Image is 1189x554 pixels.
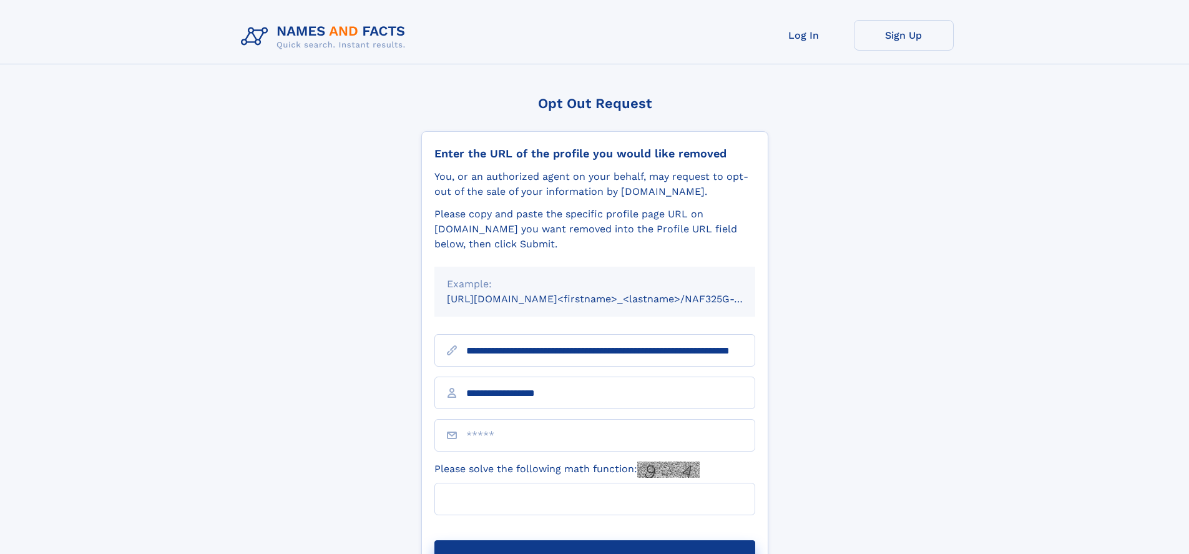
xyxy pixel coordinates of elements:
[854,20,954,51] a: Sign Up
[421,96,768,111] div: Opt Out Request
[434,207,755,252] div: Please copy and paste the specific profile page URL on [DOMAIN_NAME] you want removed into the Pr...
[434,462,700,478] label: Please solve the following math function:
[447,293,779,305] small: [URL][DOMAIN_NAME]<firstname>_<lastname>/NAF325G-xxxxxxxx
[434,169,755,199] div: You, or an authorized agent on your behalf, may request to opt-out of the sale of your informatio...
[754,20,854,51] a: Log In
[236,20,416,54] img: Logo Names and Facts
[434,147,755,161] div: Enter the URL of the profile you would like removed
[447,277,743,292] div: Example:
